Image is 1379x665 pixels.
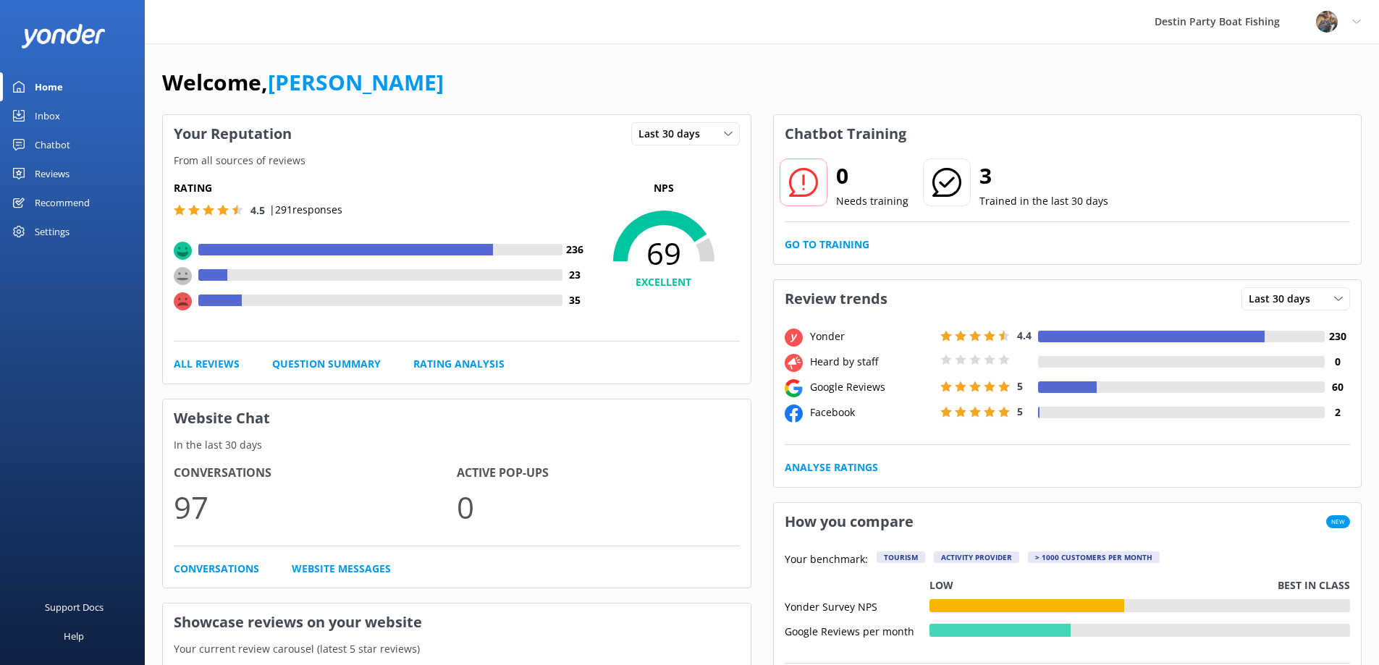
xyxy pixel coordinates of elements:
h4: 236 [562,242,588,258]
p: From all sources of reviews [163,153,751,169]
h4: Active Pop-ups [457,464,740,483]
h4: 23 [562,267,588,283]
span: 5 [1017,379,1023,393]
a: Go to Training [785,237,869,253]
h3: Website Chat [163,399,751,437]
span: 69 [588,235,740,271]
p: Your current review carousel (latest 5 star reviews) [163,641,751,657]
a: Question Summary [272,356,381,372]
p: NPS [588,180,740,196]
div: Help [64,622,84,651]
a: Website Messages [292,561,391,577]
div: Home [35,72,63,101]
h4: 60 [1325,379,1350,395]
p: Trained in the last 30 days [979,193,1108,209]
p: Needs training [836,193,908,209]
img: 250-1666038197.jpg [1316,11,1338,33]
h4: 35 [562,292,588,308]
p: 97 [174,483,457,531]
div: Google Reviews per month [785,624,929,637]
span: Last 30 days [638,126,709,142]
h4: 2 [1325,404,1350,420]
div: Chatbot [35,130,70,159]
p: 0 [457,483,740,531]
h4: 230 [1325,329,1350,344]
p: Your benchmark: [785,551,868,569]
div: Yonder Survey NPS [785,599,929,612]
div: Heard by staff [806,354,937,370]
img: yonder-white-logo.png [22,24,105,48]
div: Tourism [877,551,925,563]
a: Analyse Ratings [785,459,878,475]
div: Google Reviews [806,379,937,395]
div: Support Docs [45,593,104,622]
span: New [1326,515,1350,528]
a: Conversations [174,561,259,577]
h3: Showcase reviews on your website [163,603,751,641]
h1: Welcome, [162,65,444,100]
div: > 1000 customers per month [1028,551,1160,563]
h5: Rating [174,180,588,196]
h3: Review trends [774,280,898,318]
h4: Conversations [174,464,457,483]
span: 4.4 [1017,329,1032,342]
h2: 3 [979,158,1108,193]
div: Settings [35,217,69,246]
div: Recommend [35,188,90,217]
div: Inbox [35,101,60,130]
h3: How you compare [774,503,924,541]
h3: Your Reputation [163,115,303,153]
h4: EXCELLENT [588,274,740,290]
a: [PERSON_NAME] [268,67,444,97]
div: Yonder [806,329,937,344]
a: Rating Analysis [413,356,505,372]
a: All Reviews [174,356,240,372]
p: In the last 30 days [163,437,751,453]
p: Best in class [1278,577,1350,593]
div: Facebook [806,404,937,420]
span: 5 [1017,404,1023,418]
div: Activity Provider [934,551,1019,563]
p: Low [929,577,953,593]
h2: 0 [836,158,908,193]
span: Last 30 days [1249,291,1319,307]
h4: 0 [1325,354,1350,370]
span: 4.5 [250,203,265,217]
div: Reviews [35,159,69,188]
p: | 291 responses [269,202,342,218]
h3: Chatbot Training [774,115,917,153]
